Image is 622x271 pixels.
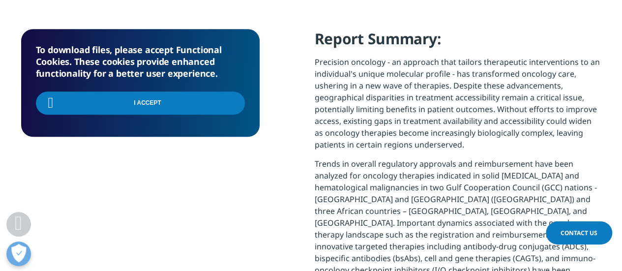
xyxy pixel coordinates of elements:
button: Open Preferences [6,241,31,266]
p: Precision oncology - an approach that tailors therapeutic interventions to an individual's unique... [315,56,601,158]
a: Contact Us [546,221,612,244]
input: I Accept [36,91,245,115]
span: Contact Us [561,229,597,237]
h4: Report Summary: [315,29,601,56]
h5: To download files, please accept Functional Cookies. These cookies provide enhanced functionality... [36,44,245,79]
